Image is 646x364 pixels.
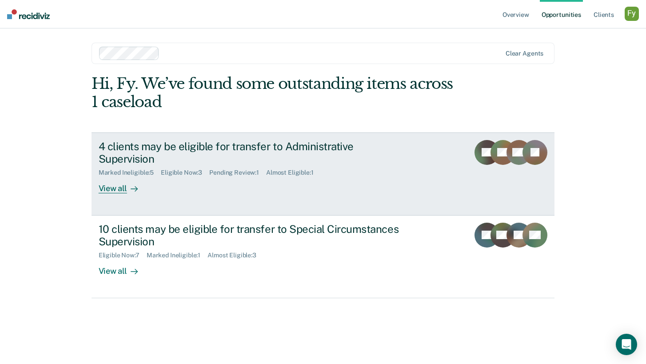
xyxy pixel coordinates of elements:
[209,169,266,176] div: Pending Review : 1
[161,169,209,176] div: Eligible Now : 3
[266,169,321,176] div: Almost Eligible : 1
[207,252,263,259] div: Almost Eligible : 3
[506,50,543,57] div: Clear agents
[7,9,50,19] img: Recidiviz
[147,252,207,259] div: Marked Ineligible : 1
[92,216,555,298] a: 10 clients may be eligible for transfer to Special Circumstances SupervisionEligible Now:7Marked ...
[99,259,148,276] div: View all
[92,132,555,216] a: 4 clients may be eligible for transfer to Administrative SupervisionMarked Ineligible:5Eligible N...
[616,334,637,355] div: Open Intercom Messenger
[99,140,411,166] div: 4 clients may be eligible for transfer to Administrative Supervision
[99,169,161,176] div: Marked Ineligible : 5
[92,75,462,111] div: Hi, Fy. We’ve found some outstanding items across 1 caseload
[99,252,147,259] div: Eligible Now : 7
[99,176,148,194] div: View all
[99,223,411,248] div: 10 clients may be eligible for transfer to Special Circumstances Supervision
